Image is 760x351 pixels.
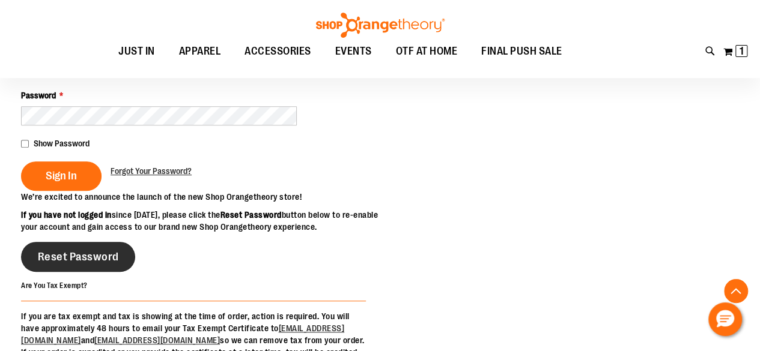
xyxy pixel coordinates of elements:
span: 1 [740,45,744,57]
strong: If you have not logged in [21,210,112,220]
img: Shop Orangetheory [314,13,446,38]
strong: Reset Password [220,210,282,220]
a: ACCESSORIES [233,38,323,65]
span: JUST IN [118,38,155,65]
span: Password [21,91,56,100]
a: Reset Password [21,242,135,272]
span: APPAREL [179,38,221,65]
span: ACCESSORIES [245,38,311,65]
a: OTF AT HOME [384,38,470,65]
span: Reset Password [38,250,119,263]
button: Hello, have a question? Let’s chat. [708,302,742,336]
a: JUST IN [106,38,167,65]
span: Show Password [34,139,90,148]
button: Sign In [21,161,102,191]
span: Sign In [46,169,77,182]
button: Back To Top [724,279,748,303]
a: Forgot Your Password? [111,165,192,177]
a: FINAL PUSH SALE [469,38,574,65]
span: Forgot Your Password? [111,166,192,176]
a: APPAREL [167,38,233,65]
a: [EMAIL_ADDRESS][DOMAIN_NAME] [94,335,220,345]
span: EVENTS [335,38,372,65]
a: EVENTS [323,38,384,65]
span: OTF AT HOME [396,38,458,65]
p: since [DATE], please click the button below to re-enable your account and gain access to our bran... [21,209,380,233]
a: [EMAIL_ADDRESS][DOMAIN_NAME] [21,323,344,345]
p: We’re excited to announce the launch of the new Shop Orangetheory store! [21,191,380,203]
strong: Are You Tax Exempt? [21,281,88,290]
span: FINAL PUSH SALE [481,38,562,65]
